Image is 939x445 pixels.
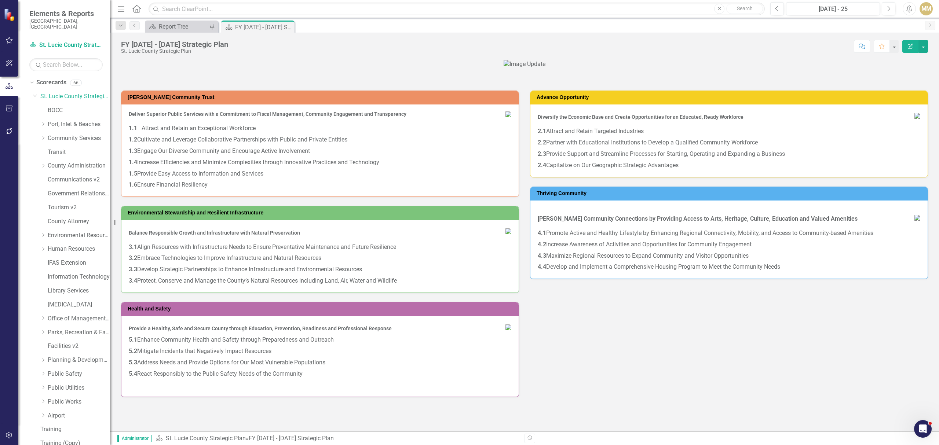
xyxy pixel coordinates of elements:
strong: 4.2 [538,241,546,248]
img: 6.Env.Steward%20small.png [505,228,511,234]
p: Provide Easy Access to Information and Services [129,168,511,180]
strong: 5.4 [129,370,137,377]
strong: 5.1 [129,336,137,343]
img: 8.Health.Safety%20small.png [505,324,511,330]
a: County Attorney [48,217,110,226]
strong: 1.4 [129,159,137,166]
p: Increase Awareness of Activities and Opportunities for Community Engagement [538,239,920,250]
small: [GEOGRAPHIC_DATA], [GEOGRAPHIC_DATA] [29,18,103,30]
div: St. Lucie County Strategic Plan [121,48,228,54]
p: Maximize Regional Resources to Expand Community and Visitor Opportunities [538,250,920,262]
a: Environmental Resources [48,231,110,240]
iframe: Intercom live chat [914,420,932,438]
span: Deliver Superior Public Services with a Commitment to Fiscal Management, Community Engagement and... [129,111,406,117]
span: Attract and Retain an Exceptional Workforce [142,125,256,132]
strong: 5.3 [129,359,137,366]
strong: 4.4 [538,263,546,270]
p: React Responsibly to the Public Safety Needs of the Community [129,368,511,380]
p: Engage Our Diverse Community and Encourage Active Involvement [129,146,511,157]
strong: 1.2 [129,136,137,143]
button: [DATE] - 25 [786,2,880,15]
a: Public Safety [48,370,110,378]
a: [MEDICAL_DATA] [48,301,110,309]
strong: 2.3 [538,150,546,157]
img: ClearPoint Strategy [4,8,17,21]
a: Information Technology [48,273,110,281]
a: Community Services [48,134,110,143]
strong: 4.3 [538,252,546,259]
p: Cultivate and Leverage Collaborative Partnerships with Public and Private Entities [129,134,511,146]
div: [DATE] - 25 [789,5,877,14]
strong: 3.2 [129,254,137,261]
h3: Environmental Stewardship and Resilient Infrastructure [128,210,515,216]
img: 4.%20Foster.Comm.Trust%20small.png [505,111,511,117]
p: Develop Strategic Partnerships to Enhance Infrastructure and Environmental Resources [129,264,511,275]
p: Align Resources with Infrastructure Needs to Ensure Preventative Maintenance and Future Resilience [129,242,511,253]
a: County Administration [48,162,110,170]
input: Search Below... [29,58,103,71]
a: Planning & Development Services [48,356,110,364]
h3: Advance Opportunity [537,95,924,100]
strong: 1.3 [129,147,137,154]
span: Elements & Reports [29,9,103,18]
p: Protect, Conserve and Manage the County’s Natural Resources including Land, Air, Water and Wildlife [129,275,511,285]
a: Public Works [48,398,110,406]
button: Search [726,4,763,14]
a: St. Lucie County Strategic Plan [29,41,103,49]
strong: [PERSON_NAME] Community Connections by Providing Access to Arts, Heritage, Culture, Education and... [538,215,858,222]
div: » [156,434,519,443]
strong: 1.5 [129,170,137,177]
strong: 2.4 [538,162,546,169]
a: Training [40,425,110,434]
p: Ensure Financial Resiliency [129,179,511,189]
h3: Health and Safety [128,306,515,312]
a: Port, Inlet & Beaches [48,120,110,129]
input: Search ClearPoint... [149,3,765,15]
p: Attract and Retain Targeted Industries [538,126,920,137]
span: Diversify the Economic Base and Create Opportunities for an Educated, Ready Workforce [538,114,743,120]
strong: 2.1 [538,128,546,135]
img: 5.Adv.Opportunity%20small%20v2.png [914,113,920,119]
a: Communications v2 [48,176,110,184]
p: Develop and Implement a Comprehensive Housing Program to Meet the Community Needs [538,261,920,271]
strong: 3.4 [129,277,137,284]
p: Provide Support and Streamline Processes for Starting, Operating and Expanding a Business [538,148,920,160]
a: Public Utilities [48,384,110,392]
a: IFAS Extension [48,259,110,267]
span: Provide a Healthy, Safe and Secure County through Education, Prevention, Readiness and Profession... [129,326,392,331]
p: Increase Efficiencies and Minimize Complexities through Innovative Practices and Technology [129,157,511,168]
img: Image Update [504,60,545,69]
a: BOCC [48,106,110,115]
a: St. Lucie County Strategic Plan [40,92,110,101]
a: Facilities v2 [48,342,110,350]
h3: Thriving Community [537,191,924,196]
p: Embrace Technologies to Improve Infrastructure and Natural Resources [129,253,511,264]
div: 66 [70,80,82,86]
a: Transit [48,148,110,157]
strong: 3.1 [129,243,137,250]
a: Government Relations v2 [48,190,110,198]
a: Parks, Recreation & Facilities Department [48,328,110,337]
strong: 3.3 [129,266,137,273]
button: MM [920,2,933,15]
p: Address Needs and Provide Options for Our Most Vulnerable Populations [129,357,511,368]
p: Capitalize on Our Geographic Strategic Advantages [538,160,920,170]
a: Office of Management & Budget [48,315,110,323]
h3: [PERSON_NAME] Community Trust [128,95,515,100]
strong: 1.6 [129,181,137,188]
img: 7.Thrive.Comm%20small.png [914,215,920,221]
p: Promote Active and Healthy Lifestyle by Enhancing Regional Connectivity, Mobility, and Access to ... [538,228,920,239]
a: Report Tree [147,22,207,31]
strong: 4.1 [538,229,546,236]
p: Mitigate Incidents that Negatively Impact Resources [129,346,511,357]
a: Scorecards [36,78,66,87]
p: Partner with Educational Institutions to Develop a Qualified Community Workforce [538,137,920,148]
span: Search [737,5,753,11]
div: FY [DATE] - [DATE] Strategic Plan [121,40,228,48]
a: Human Resources [48,245,110,253]
a: Library Services [48,287,110,295]
span: Balance Responsible Growth and Infrastructure with Natural Preservation [129,230,300,236]
a: Tourism v2 [48,203,110,212]
span: Administrator [117,435,152,442]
